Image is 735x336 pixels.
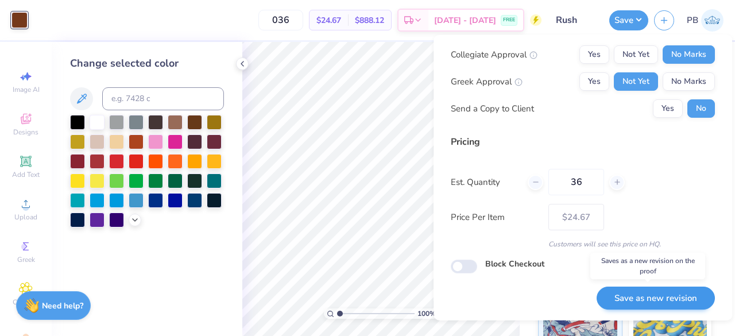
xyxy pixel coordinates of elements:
button: Yes [579,45,609,64]
span: FREE [503,16,515,24]
span: Image AI [13,85,40,94]
div: Customers will see this price on HQ. [451,239,715,249]
input: – – [258,10,303,30]
label: Est. Quantity [451,175,519,188]
span: Greek [17,255,35,264]
a: PB [687,9,724,32]
img: Pipyana Biswas [701,9,724,32]
span: Designs [13,128,38,137]
div: Greek Approval [451,75,523,88]
label: Block Checkout [485,258,544,270]
div: Saves as a new revision on the proof [590,253,705,279]
button: No [687,99,715,118]
span: PB [687,14,698,27]
button: No Marks [663,72,715,91]
div: Collegiate Approval [451,48,537,61]
span: Upload [14,213,37,222]
strong: Need help? [42,300,83,311]
div: Pricing [451,135,715,149]
button: Not Yet [614,45,658,64]
label: Price Per Item [451,210,540,223]
div: Send a Copy to Client [451,102,534,115]
button: Yes [579,72,609,91]
span: Clipart & logos [6,298,46,316]
span: 100 % [417,308,436,319]
div: Change selected color [70,56,224,71]
span: $888.12 [355,14,384,26]
button: Save as new revision [597,286,715,310]
span: $24.67 [316,14,341,26]
input: – – [548,169,604,195]
button: No Marks [663,45,715,64]
button: Not Yet [614,72,658,91]
button: Yes [653,99,683,118]
input: e.g. 7428 c [102,87,224,110]
span: Add Text [12,170,40,179]
input: Untitled Design [547,9,604,32]
span: [DATE] - [DATE] [434,14,496,26]
button: Save [609,10,648,30]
